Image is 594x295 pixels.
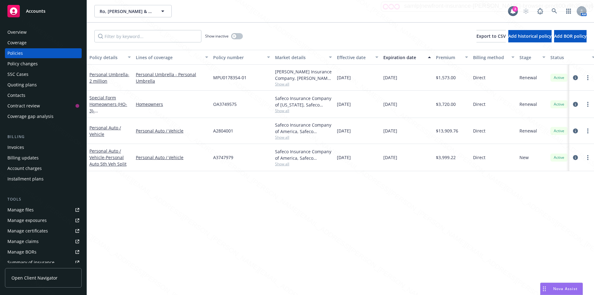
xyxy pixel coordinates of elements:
div: Market details [275,54,325,61]
a: Personal Auto / Vehicle [89,148,127,167]
a: Manage files [5,205,82,215]
button: Effective date [334,50,381,65]
div: Summary of insurance [7,258,54,267]
span: Add BOR policy [554,33,587,39]
a: Personal Auto / Vehicle [136,128,208,134]
div: Tools [5,196,82,202]
span: [DATE] [383,74,397,81]
span: [DATE] [383,128,397,134]
div: Premium [436,54,461,61]
div: Billing updates [7,153,39,163]
span: $3,999.22 [436,154,456,161]
div: Billing method [473,54,508,61]
div: Drag to move [540,283,548,295]
div: Effective date [337,54,372,61]
button: Policy details [87,50,133,65]
span: Active [553,102,565,107]
a: Personal Umbrella - Personal Umbrella [136,71,208,84]
a: circleInformation [572,154,579,161]
div: Coverage [7,38,27,48]
button: Expiration date [381,50,433,65]
div: Safeco Insurance Company of America, Safeco Insurance [275,122,332,135]
span: Active [553,128,565,134]
a: circleInformation [572,74,579,81]
span: Accounts [26,9,45,14]
a: Personal Auto / Vehicle [136,154,208,161]
div: [PERSON_NAME] Insurance Company, [PERSON_NAME] Insurance, Personal Umbrella [275,68,332,81]
span: Direct [473,74,485,81]
a: Manage exposures [5,215,82,225]
span: New [519,154,529,161]
span: Renewal [519,74,537,81]
a: Coverage [5,38,82,48]
a: Search [548,5,561,17]
div: Policy changes [7,59,38,69]
a: Switch app [562,5,575,17]
div: Expiration date [383,54,424,61]
span: Add historical policy [508,33,552,39]
a: Manage BORs [5,247,82,257]
span: Ro, [PERSON_NAME] & [PERSON_NAME], Song [100,8,153,15]
a: Policies [5,48,82,58]
div: Manage exposures [7,215,47,225]
button: Billing method [471,50,517,65]
div: Invoices [7,142,24,152]
span: Open Client Navigator [11,275,58,281]
a: Accounts [5,2,82,20]
div: SSC Cases [7,69,28,79]
span: Direct [473,101,485,107]
a: Policy changes [5,59,82,69]
a: Account charges [5,163,82,173]
span: Show all [275,161,332,167]
div: Policy details [89,54,124,61]
span: $13,909.76 [436,128,458,134]
span: Renewal [519,128,537,134]
div: 3 [512,6,518,12]
span: Show inactive [205,33,229,39]
span: Direct [473,128,485,134]
span: Show all [275,108,332,113]
a: Manage certificates [5,226,82,236]
a: more [584,127,592,135]
span: MPU0178354-01 [213,74,247,81]
a: Personal Umbrella [89,72,129,84]
div: Manage BORs [7,247,37,257]
span: A3747979 [213,154,233,161]
button: Add historical policy [508,30,552,42]
span: - 2 million [89,72,129,84]
span: OA3749575 [213,101,237,107]
div: Contract review [7,101,40,111]
div: Status [550,54,588,61]
div: Manage files [7,205,34,215]
span: [DATE] [337,128,351,134]
div: Overview [7,27,27,37]
a: Summary of insurance [5,258,82,267]
span: Active [553,155,565,160]
div: Policies [7,48,23,58]
span: [DATE] [383,101,397,107]
span: Direct [473,154,485,161]
a: Personal Auto / Vehicle [89,125,121,137]
a: Overview [5,27,82,37]
button: Policy number [211,50,273,65]
a: more [584,74,592,81]
a: Installment plans [5,174,82,184]
a: Start snowing [520,5,532,17]
div: Safeco Insurance Company of America, Safeco Insurance (Liberty Mutual) [275,148,332,161]
span: Export to CSV [476,33,506,39]
span: $1,573.00 [436,74,456,81]
a: Coverage gap analysis [5,111,82,121]
div: Policy number [213,54,263,61]
div: Safeco Insurance Company of [US_STATE], Safeco Insurance (Liberty Mutual) [275,95,332,108]
a: Report a Bug [534,5,546,17]
span: [DATE] [337,74,351,81]
a: Homeowners [136,101,208,107]
a: Contract review [5,101,82,111]
span: A2804001 [213,128,233,134]
div: Quoting plans [7,80,37,90]
button: Export to CSV [476,30,506,42]
button: Stage [517,50,548,65]
span: Show all [275,81,332,87]
a: Invoices [5,142,82,152]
